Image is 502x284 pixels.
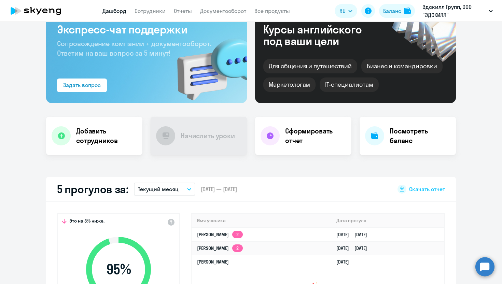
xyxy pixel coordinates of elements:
[69,218,104,226] span: Это на 3% ниже,
[201,185,237,193] span: [DATE] — [DATE]
[361,59,443,73] div: Бизнес и командировки
[285,126,346,145] h4: Сформировать отчет
[339,7,346,15] span: RU
[331,214,444,228] th: Дата прогула
[57,23,236,36] h3: Экспресс-чат поддержки
[181,131,235,141] h4: Начислить уроки
[167,26,247,103] img: bg-img
[379,4,415,18] button: Балансbalance
[197,259,229,265] a: [PERSON_NAME]
[422,3,486,19] p: Эдскилл Групп, ООО "ЭДСКИЛЛ"
[409,185,445,193] span: Скачать отчет
[320,77,378,92] div: IT-специалистам
[174,8,192,14] a: Отчеты
[336,231,373,238] a: [DATE][DATE]
[390,126,450,145] h4: Посмотреть баланс
[336,259,354,265] a: [DATE]
[336,245,373,251] a: [DATE][DATE]
[254,8,290,14] a: Все продукты
[419,3,496,19] button: Эдскилл Групп, ООО "ЭДСКИЛЛ"
[263,59,357,73] div: Для общения и путешествий
[232,244,243,252] app-skyeng-badge: 2
[135,8,166,14] a: Сотрудники
[138,185,179,193] p: Текущий месяц
[197,245,243,251] a: [PERSON_NAME]2
[200,8,246,14] a: Документооборот
[76,126,137,145] h4: Добавить сотрудников
[263,24,380,47] div: Курсы английского под ваши цели
[63,81,101,89] div: Задать вопрос
[335,4,357,18] button: RU
[134,183,195,196] button: Текущий месяц
[57,79,107,92] button: Задать вопрос
[404,8,411,14] img: balance
[57,182,128,196] h2: 5 прогулов за:
[57,39,211,57] span: Сопровождение компании + документооборот. Ответим на ваш вопрос за 5 минут!
[102,8,126,14] a: Дашборд
[197,231,243,238] a: [PERSON_NAME]2
[263,77,316,92] div: Маркетологам
[383,7,401,15] div: Баланс
[232,231,243,238] app-skyeng-badge: 2
[79,261,158,278] span: 95 %
[192,214,331,228] th: Имя ученика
